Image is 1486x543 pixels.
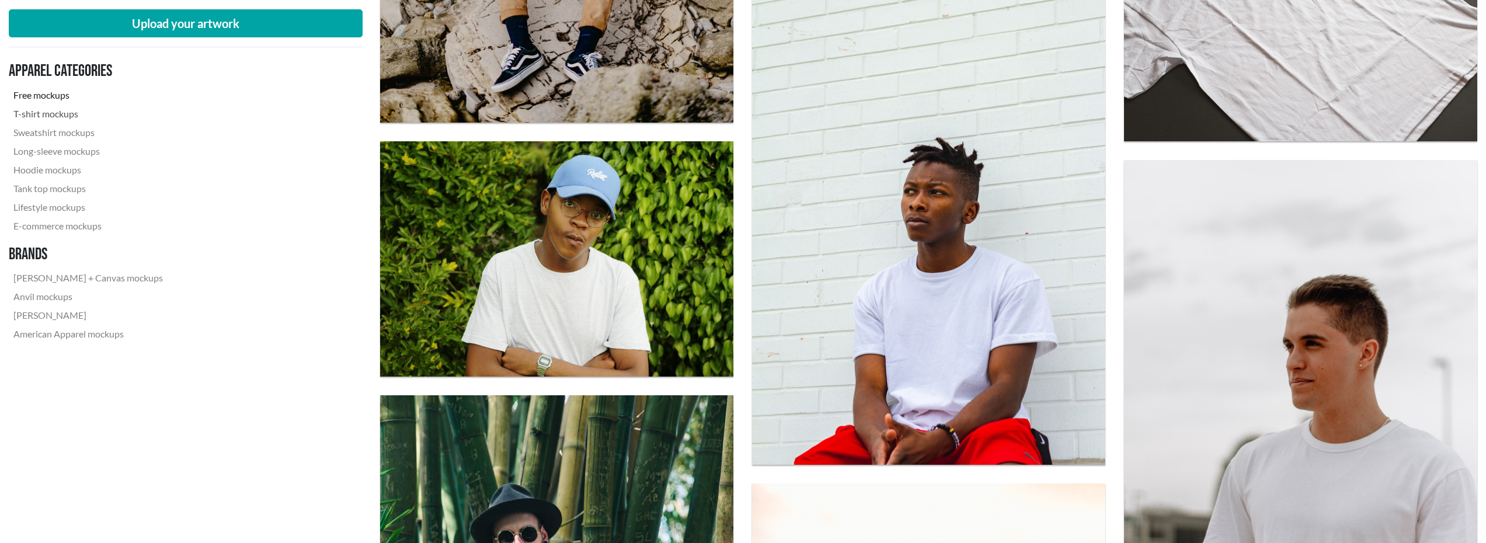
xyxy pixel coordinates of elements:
[9,287,168,306] a: Anvil mockups
[9,86,168,105] a: Free mockups
[9,61,168,81] h3: Apparel categories
[380,141,733,377] img: teenager wearing a blue cap wearing a white crew neck T-shirt in front of a hedge
[9,161,168,179] a: Hoodie mockups
[9,105,168,123] a: T-shirt mockups
[9,179,168,198] a: Tank top mockups
[9,217,168,235] a: E-commerce mockups
[9,306,168,325] a: [PERSON_NAME]
[9,198,168,217] a: Lifestyle mockups
[9,325,168,343] a: American Apparel mockups
[9,142,168,161] a: Long-sleeve mockups
[9,269,168,287] a: [PERSON_NAME] + Canvas mockups
[9,9,363,37] button: Upload your artwork
[9,123,168,142] a: Sweatshirt mockups
[9,245,168,264] h3: Brands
